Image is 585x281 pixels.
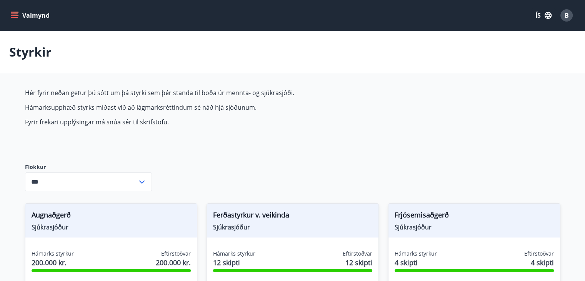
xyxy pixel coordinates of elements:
span: Augnaðgerð [32,210,191,223]
span: 12 skipti [345,258,372,268]
span: Hámarks styrkur [32,250,74,258]
span: 200.000 kr. [32,258,74,268]
span: Sjúkrasjóður [213,223,372,231]
span: 4 skipti [531,258,554,268]
p: Hér fyrir neðan getur þú sótt um þá styrki sem þér standa til boða úr mennta- og sjúkrasjóði. [25,89,388,97]
button: ÍS [531,8,556,22]
label: Flokkur [25,163,152,171]
span: Sjúkrasjóður [32,223,191,231]
span: B [565,11,569,20]
button: B [557,6,576,25]
span: Hámarks styrkur [213,250,255,258]
span: 4 skipti [395,258,437,268]
p: Fyrir frekari upplýsingar má snúa sér til skrifstofu. [25,118,388,126]
span: 12 skipti [213,258,255,268]
span: 200.000 kr. [156,258,191,268]
button: menu [9,8,53,22]
span: Eftirstöðvar [343,250,372,258]
p: Styrkir [9,43,52,60]
span: Frjósemisaðgerð [395,210,554,223]
span: Hámarks styrkur [395,250,437,258]
span: Eftirstöðvar [524,250,554,258]
span: Sjúkrasjóður [395,223,554,231]
p: Hámarksupphæð styrks miðast við að lágmarksréttindum sé náð hjá sjóðunum. [25,103,388,112]
span: Ferðastyrkur v. veikinda [213,210,372,223]
span: Eftirstöðvar [161,250,191,258]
